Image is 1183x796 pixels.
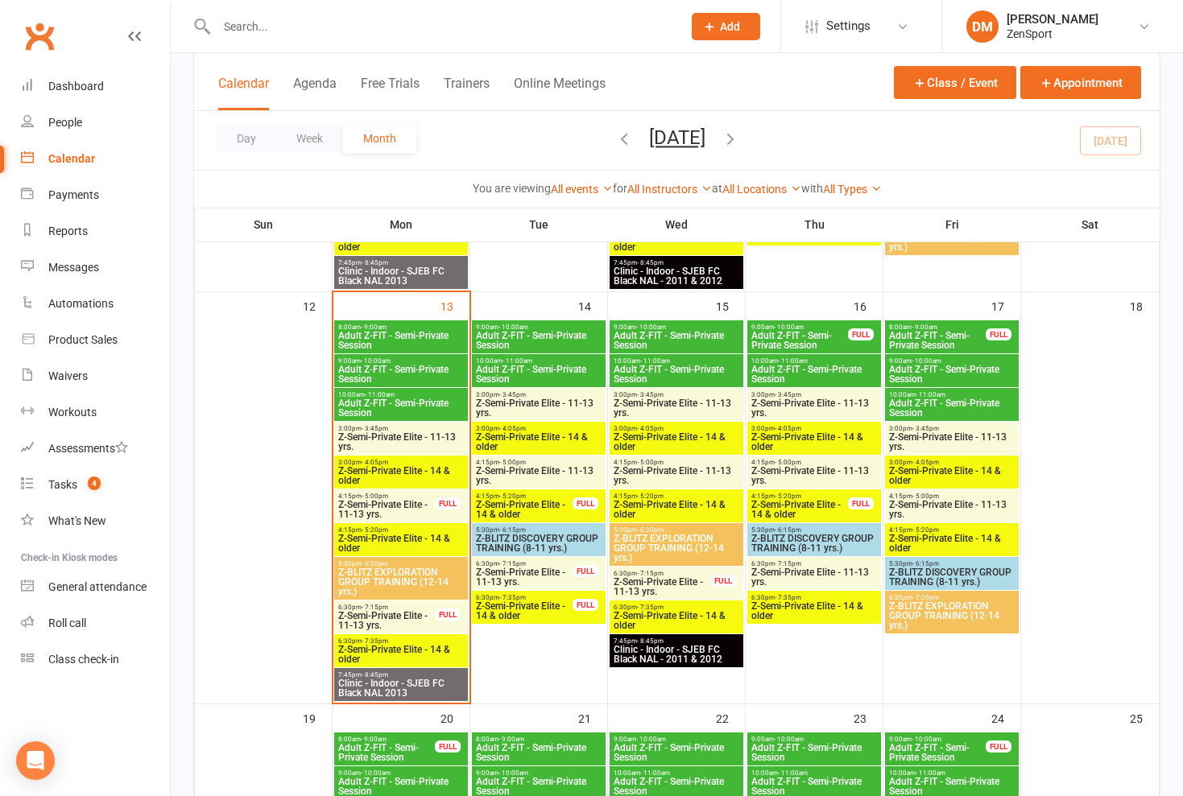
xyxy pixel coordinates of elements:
[637,391,664,398] span: - 3:45pm
[613,432,740,452] span: Z-Semi-Private Elite - 14 & older
[888,398,1015,418] span: Adult Z-FIT - Semi-Private Session
[498,324,528,331] span: - 10:00am
[21,250,170,286] a: Messages
[475,398,602,418] span: Z-Semi-Private Elite - 11-13 yrs.
[854,292,883,319] div: 16
[337,493,436,500] span: 4:15pm
[888,365,1015,384] span: Adult Z-FIT - Semi-Private Session
[21,177,170,213] a: Payments
[475,500,573,519] span: Z-Semi-Private Elite - 14 & older
[912,357,941,365] span: - 10:00am
[637,570,664,577] span: - 7:15pm
[613,736,740,743] span: 9:00am
[48,653,119,666] div: Class check-in
[692,13,760,40] button: Add
[710,575,736,587] div: FULL
[613,466,740,485] span: Z-Semi-Private Elite - 11-13 yrs.
[475,365,602,384] span: Adult Z-FIT - Semi-Private Session
[637,493,664,500] span: - 5:20pm
[613,777,740,796] span: Adult Z-FIT - Semi-Private Session
[48,369,88,382] div: Waivers
[883,208,1021,241] th: Fri
[751,777,878,796] span: Adult Z-FIT - Semi-Private Session
[888,560,1015,567] span: 5:30pm
[751,391,878,398] span: 3:00pm
[778,357,808,365] span: - 11:00am
[751,567,878,587] span: Z-Semi-Private Elite - 11-13 yrs.
[361,736,387,743] span: - 9:00am
[613,493,740,500] span: 4:15pm
[499,526,526,534] span: - 6:15pm
[48,333,118,346] div: Product Sales
[991,292,1020,319] div: 17
[337,743,436,762] span: Adult Z-FIT - Semi-Private Session
[499,560,526,567] span: - 7:15pm
[337,324,465,331] span: 8:00am
[627,183,712,196] a: All Instructors
[21,641,170,678] a: Class kiosk mode
[888,777,1015,796] span: Adult Z-FIT - Semi-Private Session
[48,152,95,165] div: Calendar
[499,391,526,398] span: - 3:45pm
[514,76,606,110] button: Online Meetings
[475,331,602,350] span: Adult Z-FIT - Semi-Private Session
[774,736,804,743] span: - 10:00am
[498,736,524,743] span: - 9:00am
[21,322,170,358] a: Product Sales
[613,259,740,266] span: 7:45pm
[826,8,871,44] span: Settings
[637,604,664,611] span: - 7:35pm
[21,286,170,322] a: Automations
[475,560,573,567] span: 6:30pm
[912,425,939,432] span: - 3:45pm
[337,500,436,519] span: Z-Semi-Private Elite - 11-13 yrs.
[613,459,740,466] span: 4:15pm
[217,124,276,153] button: Day
[613,570,711,577] span: 6:30pm
[888,493,1015,500] span: 4:15pm
[499,425,526,432] span: - 4:05pm
[337,777,465,796] span: Adult Z-FIT - Semi-Private Session
[435,497,461,509] div: FULL
[613,645,740,664] span: Clinic - Indoor - SJEB FC Black NAL - 2011 & 2012
[637,526,664,534] span: - 6:20pm
[775,425,801,432] span: - 4:05pm
[362,425,388,432] span: - 3:45pm
[444,76,490,110] button: Trainers
[854,704,883,731] div: 23
[912,736,941,743] span: - 10:00am
[337,645,465,664] span: Z-Semi-Private Elite - 14 & older
[337,459,465,466] span: 3:00pm
[751,601,878,621] span: Z-Semi-Private Elite - 14 & older
[48,478,77,491] div: Tasks
[751,534,878,553] span: Z-BLITZ DISCOVERY GROUP TRAINING (8-11 yrs.)
[475,567,573,587] span: Z-Semi-Private Elite - 11-13 yrs.
[21,394,170,431] a: Workouts
[751,594,878,601] span: 6:30pm
[361,324,387,331] span: - 9:00am
[48,261,99,274] div: Messages
[888,769,1015,777] span: 10:00am
[986,740,1011,753] div: FULL
[48,80,104,93] div: Dashboard
[337,391,465,398] span: 10:00am
[361,769,391,777] span: - 10:00am
[613,743,740,762] span: Adult Z-FIT - Semi-Private Session
[475,777,602,796] span: Adult Z-FIT - Semi-Private Session
[775,493,801,500] span: - 5:20pm
[276,124,343,153] button: Week
[916,769,945,777] span: - 11:00am
[475,432,602,452] span: Z-Semi-Private Elite - 14 & older
[888,324,987,331] span: 8:00am
[894,66,1016,99] button: Class / Event
[293,76,337,110] button: Agenda
[21,141,170,177] a: Calendar
[362,259,388,266] span: - 8:45pm
[435,740,461,753] div: FULL
[337,398,465,418] span: Adult Z-FIT - Semi-Private Session
[888,743,987,762] span: Adult Z-FIT - Semi-Private Session
[775,560,801,567] span: - 7:15pm
[613,357,740,365] span: 10:00am
[912,324,937,331] span: - 9:00am
[613,534,740,563] span: Z-BLITZ EXPLORATION GROUP TRAINING (12-14 yrs.)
